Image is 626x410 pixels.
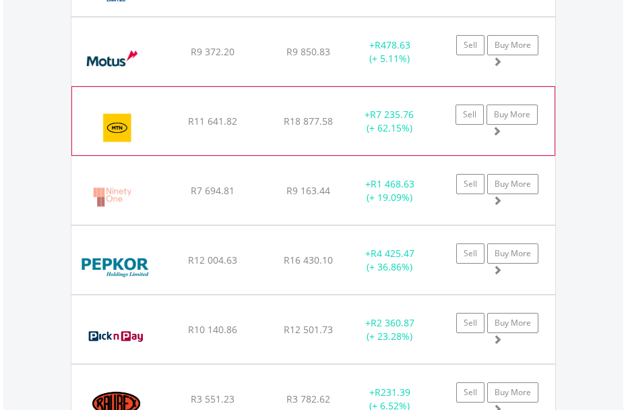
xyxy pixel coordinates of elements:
img: EQU.ZA.MTN.png [79,104,156,152]
span: R231.39 [375,386,410,399]
span: R3 782.62 [286,392,330,405]
a: Sell [456,313,484,333]
div: + (+ 62.15%) [348,108,432,135]
span: R478.63 [375,38,410,51]
a: Buy More [487,105,538,125]
a: Buy More [487,174,538,194]
span: R9 850.83 [286,45,330,58]
div: + (+ 19.09%) [348,177,432,204]
div: + (+ 5.11%) [348,38,432,65]
a: Sell [456,382,484,403]
a: Sell [456,35,484,55]
span: R1 468.63 [371,177,414,190]
img: EQU.ZA.PPH.png [78,243,154,291]
span: R9 163.44 [286,184,330,197]
span: R9 372.20 [191,45,234,58]
a: Sell [456,174,484,194]
a: Buy More [487,243,538,264]
a: Sell [456,105,484,125]
img: EQU.ZA.PIK.png [78,312,154,360]
span: R10 140.86 [188,323,237,336]
a: Buy More [487,382,538,403]
img: EQU.ZA.MTH.png [78,34,146,82]
a: Buy More [487,313,538,333]
span: R2 360.87 [371,316,414,329]
img: EQU.ZA.N91.png [78,173,146,221]
span: R3 551.23 [191,392,234,405]
span: R12 501.73 [284,323,333,336]
span: R16 430.10 [284,254,333,266]
div: + (+ 23.28%) [348,316,432,343]
span: R7 235.76 [370,108,414,121]
span: R7 694.81 [191,184,234,197]
a: Sell [456,243,484,264]
a: Buy More [487,35,538,55]
div: + (+ 36.86%) [348,247,432,274]
span: R12 004.63 [188,254,237,266]
span: R11 641.82 [188,115,237,127]
span: R18 877.58 [284,115,333,127]
span: R4 425.47 [371,247,414,260]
